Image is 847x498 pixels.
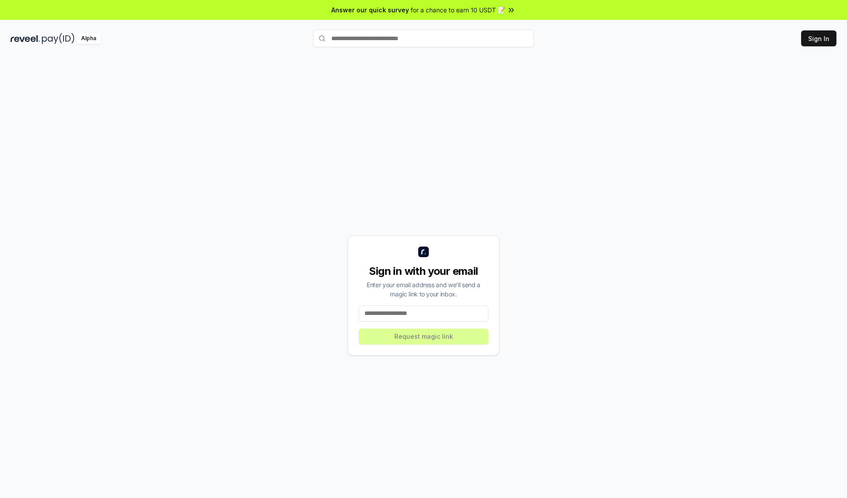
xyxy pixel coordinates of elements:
img: reveel_dark [11,33,40,44]
span: Answer our quick survey [331,5,409,15]
div: Alpha [76,33,101,44]
img: logo_small [418,247,429,257]
span: for a chance to earn 10 USDT 📝 [411,5,505,15]
button: Sign In [801,30,836,46]
div: Enter your email address and we’ll send a magic link to your inbox. [359,280,488,299]
div: Sign in with your email [359,264,488,278]
img: pay_id [42,33,75,44]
